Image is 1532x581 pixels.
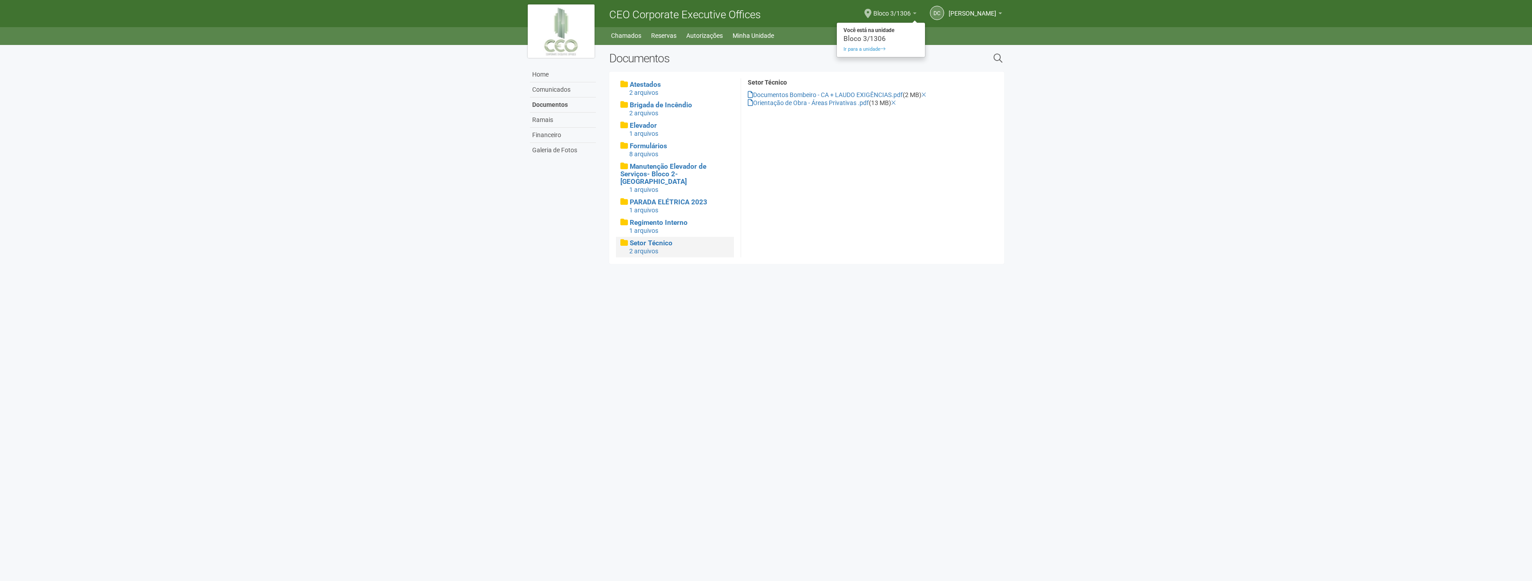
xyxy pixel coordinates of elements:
div: (2 MB) [748,91,998,99]
h2: Documentos [609,52,902,65]
a: Galeria de Fotos [530,143,596,158]
img: logo.jpg [528,4,595,58]
a: Reservas [651,29,676,42]
a: PARADA ELÉTRICA 2023 1 arquivos [620,198,729,214]
span: Elevador [630,122,657,130]
span: Manutenção Elevador de Serviços- Bloco 2-[GEOGRAPHIC_DATA] [620,163,706,186]
div: 1 arquivos [629,227,729,235]
a: Orientação de Obra - Áreas Privativas .pdf [748,99,869,106]
div: 1 arquivos [629,186,729,194]
a: Elevador 1 arquivos [620,122,729,138]
span: Bloco 3/1306 [873,1,911,17]
span: Atestados [630,81,661,89]
a: Setor Técnico 2 arquivos [620,239,729,255]
span: Brigada de Incêndio [630,101,692,109]
div: (13 MB) [748,99,998,107]
div: 2 arquivos [629,247,729,255]
a: Minha Unidade [733,29,774,42]
span: Setor Técnico [630,239,672,247]
a: Financeiro [530,128,596,143]
span: Regimento Interno [630,219,688,227]
a: DC [930,6,944,20]
a: Formulários 8 arquivos [620,142,729,158]
a: Excluir [891,99,896,106]
a: [PERSON_NAME] [949,11,1002,18]
a: Home [530,67,596,82]
a: Brigada de Incêndio 2 arquivos [620,101,729,117]
a: Ramais [530,113,596,128]
strong: Setor Técnico [748,79,787,86]
a: Excluir [921,91,926,98]
a: Ir para a unidade [837,44,925,55]
a: Atestados 2 arquivos [620,81,729,97]
a: Chamados [611,29,641,42]
a: Comunicados [530,82,596,98]
div: 2 arquivos [629,109,729,117]
span: CEO Corporate Executive Offices [609,8,761,21]
span: Formulários [630,142,667,150]
a: Bloco 3/1306 [873,11,917,18]
a: Documentos Bombeiro - CA + LAUDO EXIGÊNCIAS.pdf [748,91,903,98]
strong: Você está na unidade [837,25,925,36]
a: Regimento Interno 1 arquivos [620,219,729,235]
span: DIOGO COUTINHO CASTRO [949,1,996,17]
div: 8 arquivos [629,150,729,158]
div: 1 arquivos [629,206,729,214]
a: Documentos [530,98,596,113]
a: Manutenção Elevador de Serviços- Bloco 2-[GEOGRAPHIC_DATA] 1 arquivos [620,163,729,194]
div: 2 arquivos [629,89,729,97]
a: Autorizações [686,29,723,42]
div: 1 arquivos [629,130,729,138]
span: PARADA ELÉTRICA 2023 [630,198,707,206]
div: Bloco 3/1306 [837,36,925,42]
